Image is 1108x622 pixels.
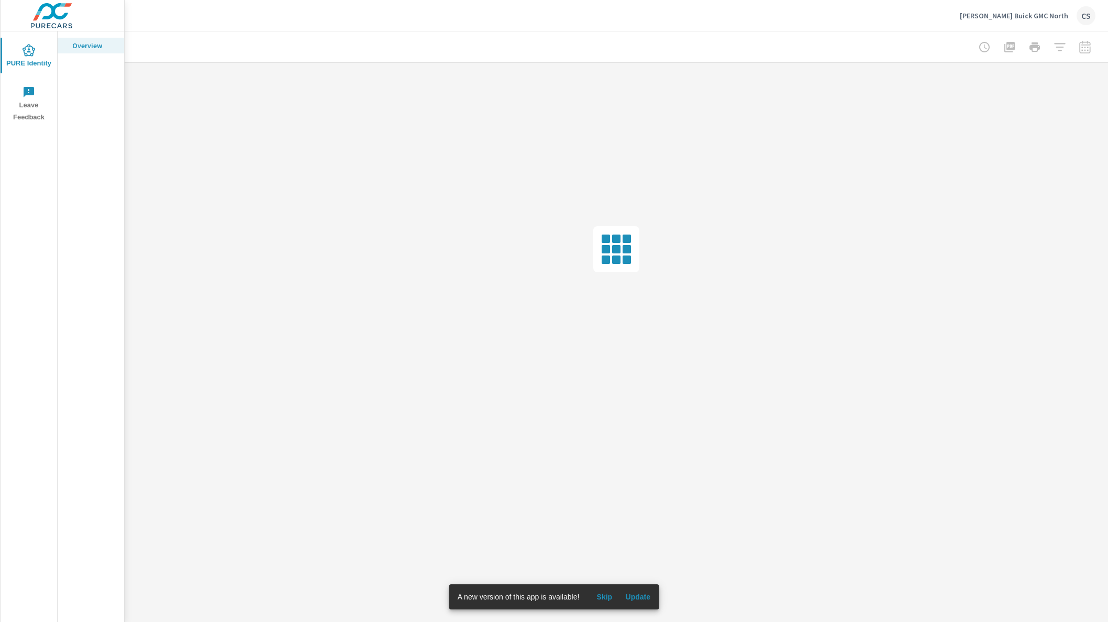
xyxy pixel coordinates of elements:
button: Skip [588,588,621,605]
span: A new version of this app is available! [458,593,580,601]
div: Overview [58,38,124,53]
p: [PERSON_NAME] Buick GMC North [960,11,1068,20]
p: Overview [72,40,116,51]
button: Update [621,588,655,605]
span: Skip [592,592,617,602]
div: nav menu [1,31,57,128]
span: PURE Identity [4,44,54,70]
span: Update [625,592,650,602]
div: CS [1077,6,1095,25]
span: Leave Feedback [4,86,54,124]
